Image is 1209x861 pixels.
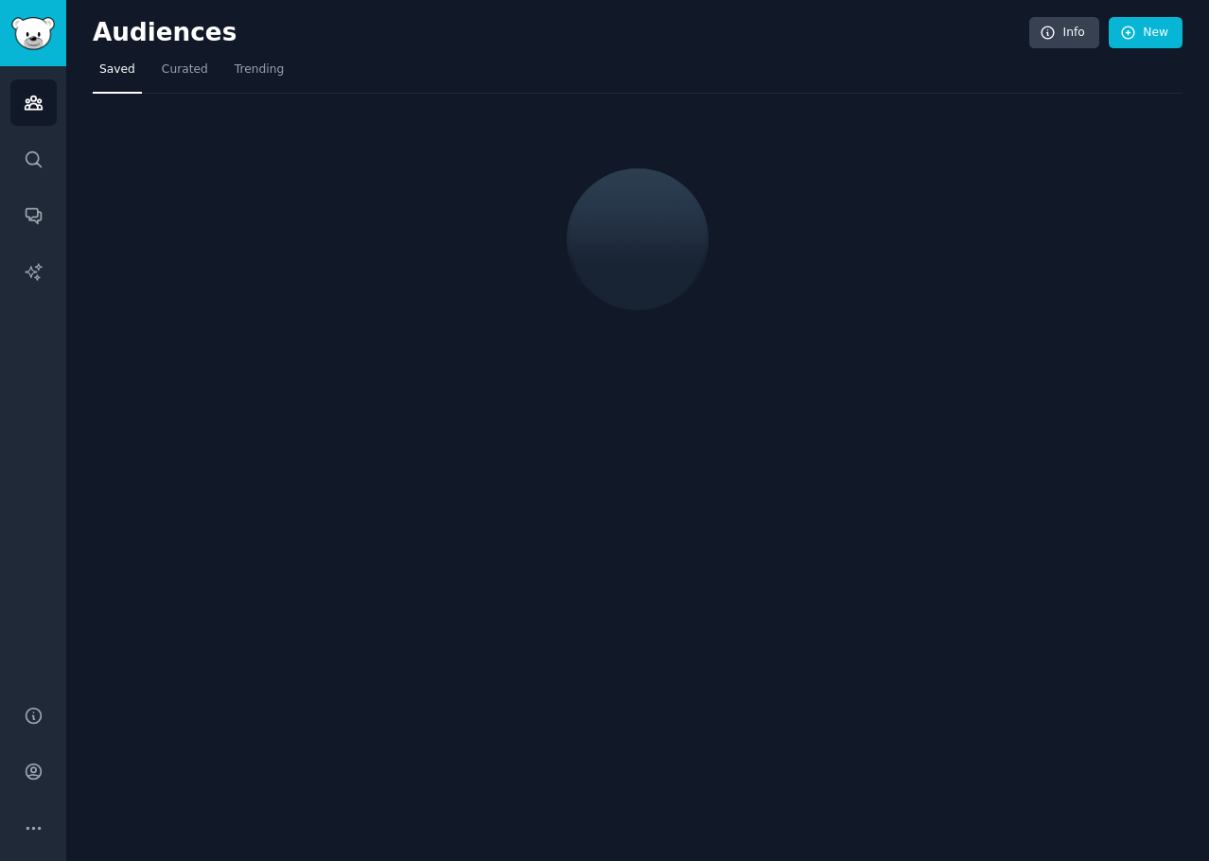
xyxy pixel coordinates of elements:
[99,61,135,79] span: Saved
[93,55,142,94] a: Saved
[11,17,55,50] img: GummySearch logo
[162,61,208,79] span: Curated
[1029,17,1099,49] a: Info
[1109,17,1183,49] a: New
[93,18,1029,48] h2: Audiences
[228,55,290,94] a: Trending
[235,61,284,79] span: Trending
[155,55,215,94] a: Curated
